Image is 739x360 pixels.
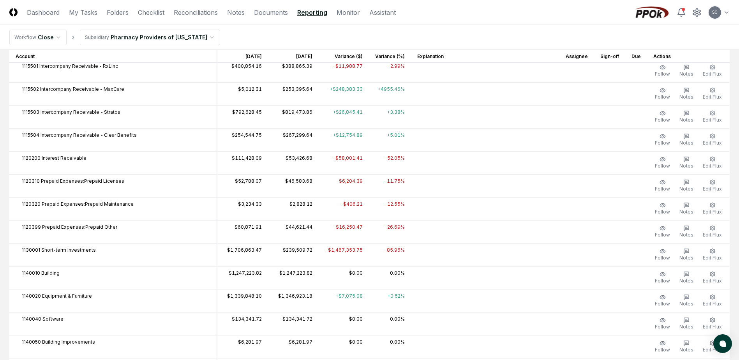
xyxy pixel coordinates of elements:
span: 1115502 Intercompany Receivable - MaxCare [22,86,124,93]
td: -$16,250.47 [319,220,369,243]
span: Notes [679,140,693,146]
button: Notes [678,201,695,217]
a: My Tasks [69,8,97,17]
span: Notes [679,255,693,261]
td: $0.00 [319,335,369,358]
th: Sign-off [594,49,625,63]
td: $1,339,848.10 [217,289,268,312]
span: Edit Flux [703,186,722,192]
button: Notes [678,178,695,194]
a: Reconciliations [174,8,218,17]
td: +$7,075.08 [319,289,369,312]
span: Notes [679,301,693,307]
span: Edit Flux [703,71,722,77]
td: -$406.21 [319,197,369,220]
span: Follow [655,255,670,261]
button: Edit Flux [701,132,723,148]
div: Subsidiary [85,34,109,41]
button: Notes [678,132,695,148]
button: Edit Flux [701,339,723,355]
a: Reporting [297,8,327,17]
td: $5,012.31 [217,82,268,105]
td: $1,346,923.18 [268,289,319,312]
a: Notes [227,8,245,17]
td: $111,428.09 [217,151,268,174]
td: $60,871.91 [217,220,268,243]
button: Edit Flux [701,155,723,171]
nav: breadcrumb [9,30,220,45]
button: Edit Flux [701,178,723,194]
span: 1140040 Software [22,316,63,323]
button: Follow [653,63,672,79]
td: $239,509.72 [268,243,319,266]
td: $1,247,223.82 [217,266,268,289]
td: $1,706,863.47 [217,243,268,266]
button: Follow [653,224,672,240]
th: Account [9,49,217,63]
td: -$6,204.39 [319,174,369,197]
td: $400,854.16 [217,59,268,82]
td: $254,544.75 [217,128,268,151]
span: 1140020 Equipment & Furniture [22,293,92,300]
th: Assignee [559,49,594,63]
span: Follow [655,278,670,284]
button: Notes [678,270,695,286]
button: Edit Flux [701,270,723,286]
span: Notes [679,347,693,353]
span: Edit Flux [703,324,722,330]
a: Monitor [337,8,360,17]
th: Explanation [411,49,559,63]
span: Notes [679,94,693,100]
th: Variance (%) [369,49,411,63]
span: Notes [679,163,693,169]
span: 1140050 Building Improvements [22,339,95,346]
td: $44,621.44 [268,220,319,243]
button: Edit Flux [701,109,723,125]
td: $52,788.07 [217,174,268,197]
button: Notes [678,109,695,125]
button: Follow [653,247,672,263]
th: Variance ($) [319,49,369,63]
td: +$248,383.33 [319,82,369,105]
button: Notes [678,339,695,355]
button: Notes [678,224,695,240]
button: Edit Flux [701,316,723,332]
td: $6,281.97 [217,335,268,358]
td: -$58,001.41 [319,151,369,174]
span: Edit Flux [703,301,722,307]
td: $819,473.86 [268,105,319,128]
span: Edit Flux [703,163,722,169]
button: Notes [678,247,695,263]
button: Notes [678,155,695,171]
span: Follow [655,117,670,123]
th: Actions [647,49,730,63]
td: $134,341.72 [217,312,268,335]
button: atlas-launcher [713,334,732,353]
button: Follow [653,293,672,309]
td: +5.01% [369,128,411,151]
button: Follow [653,339,672,355]
td: $792,628.45 [217,105,268,128]
span: Follow [655,163,670,169]
td: +$26,845.41 [319,105,369,128]
td: $6,281.97 [268,335,319,358]
span: Follow [655,140,670,146]
div: Workflow [14,34,36,41]
button: Notes [678,316,695,332]
span: Follow [655,347,670,353]
button: Follow [653,316,672,332]
span: Follow [655,232,670,238]
span: Follow [655,186,670,192]
a: Checklist [138,8,164,17]
span: 1120399 Prepaid Expenses:Prepaid Other [22,224,117,231]
span: Notes [679,186,693,192]
button: SC [708,5,722,19]
td: -52.05% [369,151,411,174]
span: SC [712,9,718,15]
span: Edit Flux [703,347,722,353]
span: 1115504 Intercompany Receivable - Clear Benefits [22,132,137,139]
td: $0.00 [319,312,369,335]
button: Edit Flux [701,201,723,217]
span: Follow [655,94,670,100]
span: Edit Flux [703,255,722,261]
